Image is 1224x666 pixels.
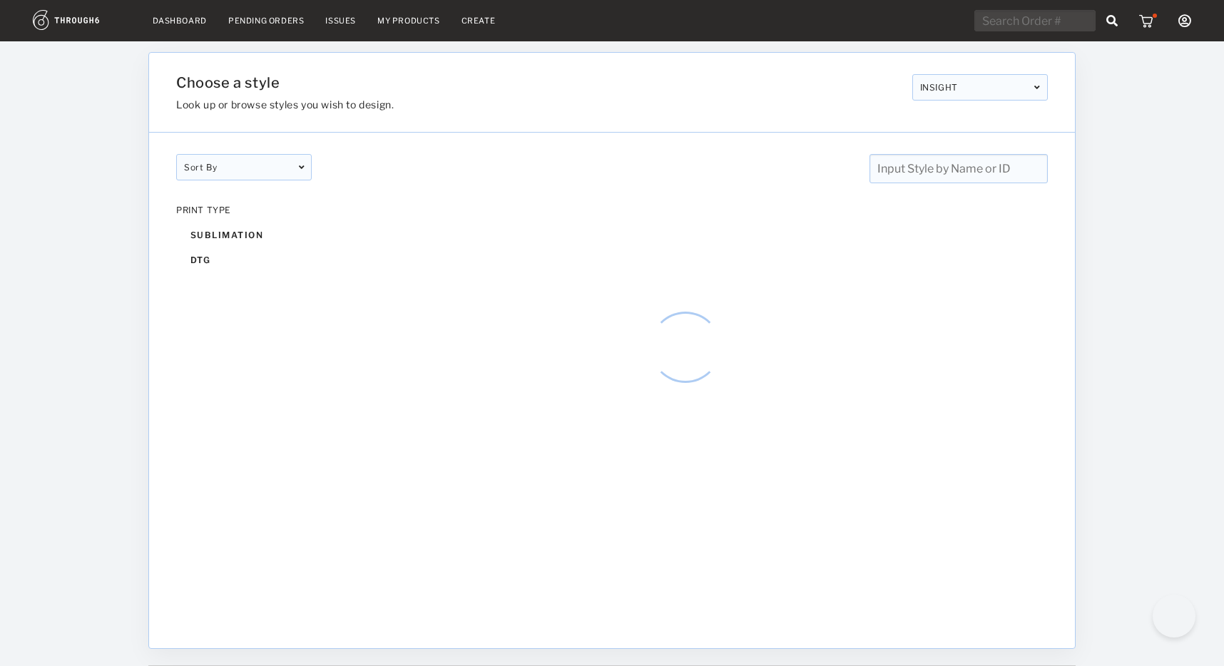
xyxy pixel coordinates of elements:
[176,74,901,91] h1: Choose a style
[461,16,496,26] a: Create
[176,154,312,180] div: Sort By
[869,154,1048,183] input: Input Style by Name or ID
[33,10,131,30] img: logo.1c10ca64.svg
[176,205,312,215] div: PRINT TYPE
[325,16,356,26] a: Issues
[176,247,312,272] div: dtg
[377,16,440,26] a: My Products
[228,16,304,26] a: Pending Orders
[176,98,901,111] h3: Look up or browse styles you wish to design.
[974,10,1096,31] input: Search Order #
[153,16,207,26] a: Dashboard
[912,74,1048,101] div: INSIGHT
[1153,595,1195,637] iframe: Toggle Customer Support
[1139,14,1157,28] img: icon_cart_red_dot.b92b630d.svg
[176,222,312,247] div: sublimation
